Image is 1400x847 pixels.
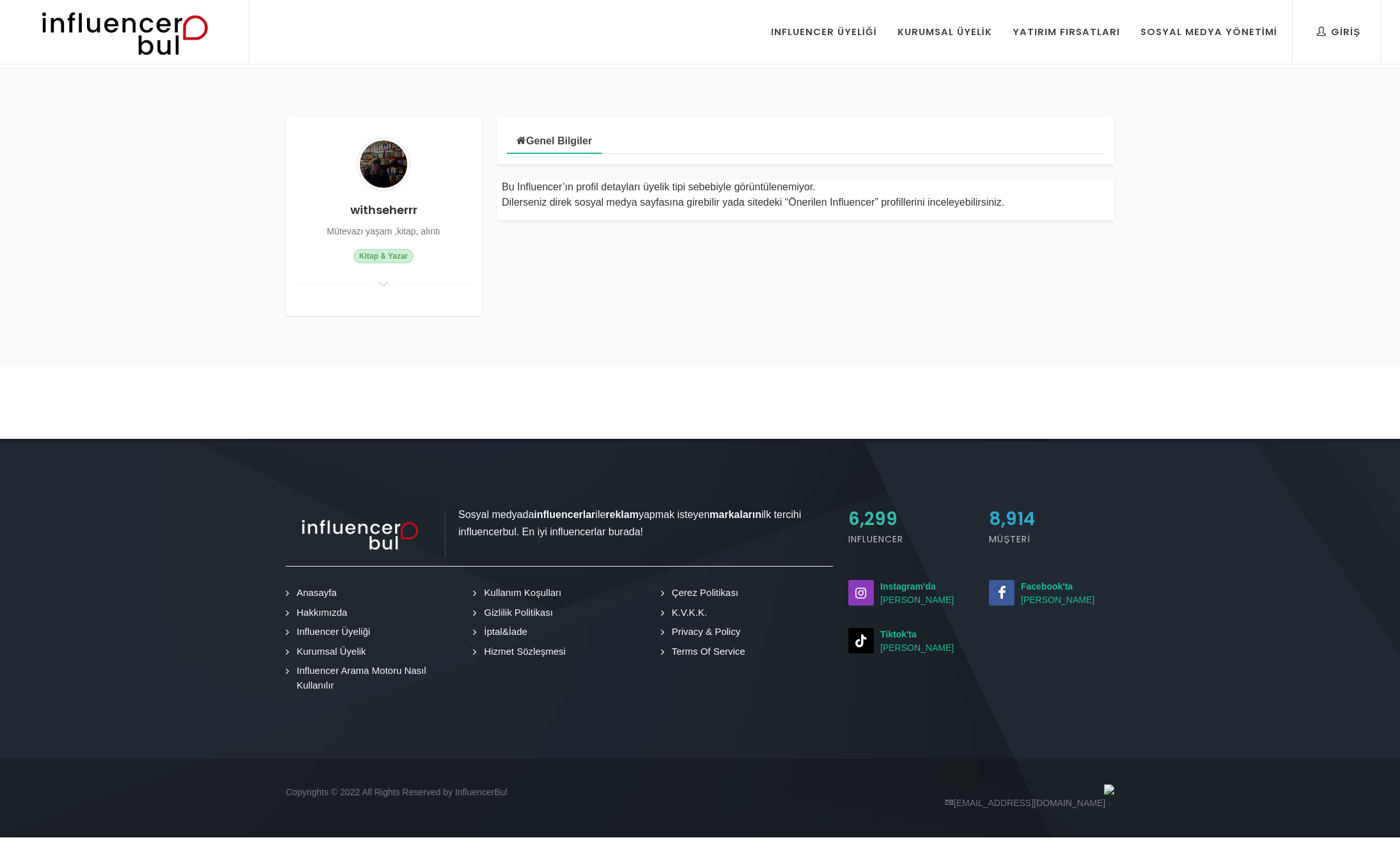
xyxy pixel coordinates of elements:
a: Hizmet Sözleşmesi [476,645,568,659]
a: Influencer Üyeliği [289,625,372,639]
span: · [1108,795,1111,811]
h5: Influencer [848,533,974,546]
a: K.V.K.K. [664,606,709,620]
img: Avatar [357,137,410,191]
strong: markaların [710,509,761,520]
strong: Tiktok'ta [880,629,917,639]
div: Sosyal Medya Yönetimi [1140,25,1277,39]
small: [PERSON_NAME] [848,580,974,607]
a: Influencer Arama Motoru Nasıl Kullanılır [289,664,458,692]
div: Kurumsal Üyelik [898,25,992,39]
span: 8,914 [989,507,1035,531]
a: Hakkımızda [289,606,349,620]
a: İptal&İade [476,625,529,639]
a: Çerez Politikası [664,586,740,600]
div: Copyrights © 2022 All Rights Reserved by InfluencerBul [278,784,700,830]
span: 6,299 [848,507,898,531]
a: Genel Bilgiler [507,126,602,154]
a: Anasayfa [289,586,339,600]
a: Facebook'ta[PERSON_NAME] [989,580,1114,607]
small: [PERSON_NAME] [848,628,974,655]
a: Gizlilik Politikası [476,606,555,620]
span: Kitap & Yazar [354,249,414,263]
strong: reklam [605,509,639,520]
a: Kullanım Koşulları [476,586,563,600]
a: Privacy & Policy [664,625,743,639]
strong: Facebook'ta [1021,581,1073,591]
div: Giriş [1317,25,1360,39]
h4: withseherrr [296,201,471,218]
small: Mütevazı yaşam ,kitap, alıntı [327,226,440,236]
a: Tiktok'ta[PERSON_NAME] [848,628,974,655]
div: Yatırım Fırsatları [1013,25,1120,39]
h5: Müşteri [989,533,1114,546]
div: Bu Influencer’ın profil detayları üyelik tipi sebebiyle görüntülenemiyor. Dilerseniz direk sosyal... [502,179,1109,210]
img: influencer_light.png [286,511,446,558]
a: Kurumsal Üyelik [289,645,368,659]
div: [EMAIL_ADDRESS][DOMAIN_NAME] [700,784,1122,830]
div: Influencer Üyeliği [771,25,877,39]
a: Terms Of Service [664,645,747,659]
a: Instagram'da[PERSON_NAME] [848,580,974,607]
p: Sosyal medyada ile yapmak isteyen ilk tercihi influencerbul. En iyi influencerlar burada! [286,506,833,540]
small: [PERSON_NAME] [989,580,1114,607]
strong: Instagram'da [880,581,936,591]
img: logo_band_white@1x.png [1104,784,1114,795]
strong: influencerlar [534,509,595,520]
